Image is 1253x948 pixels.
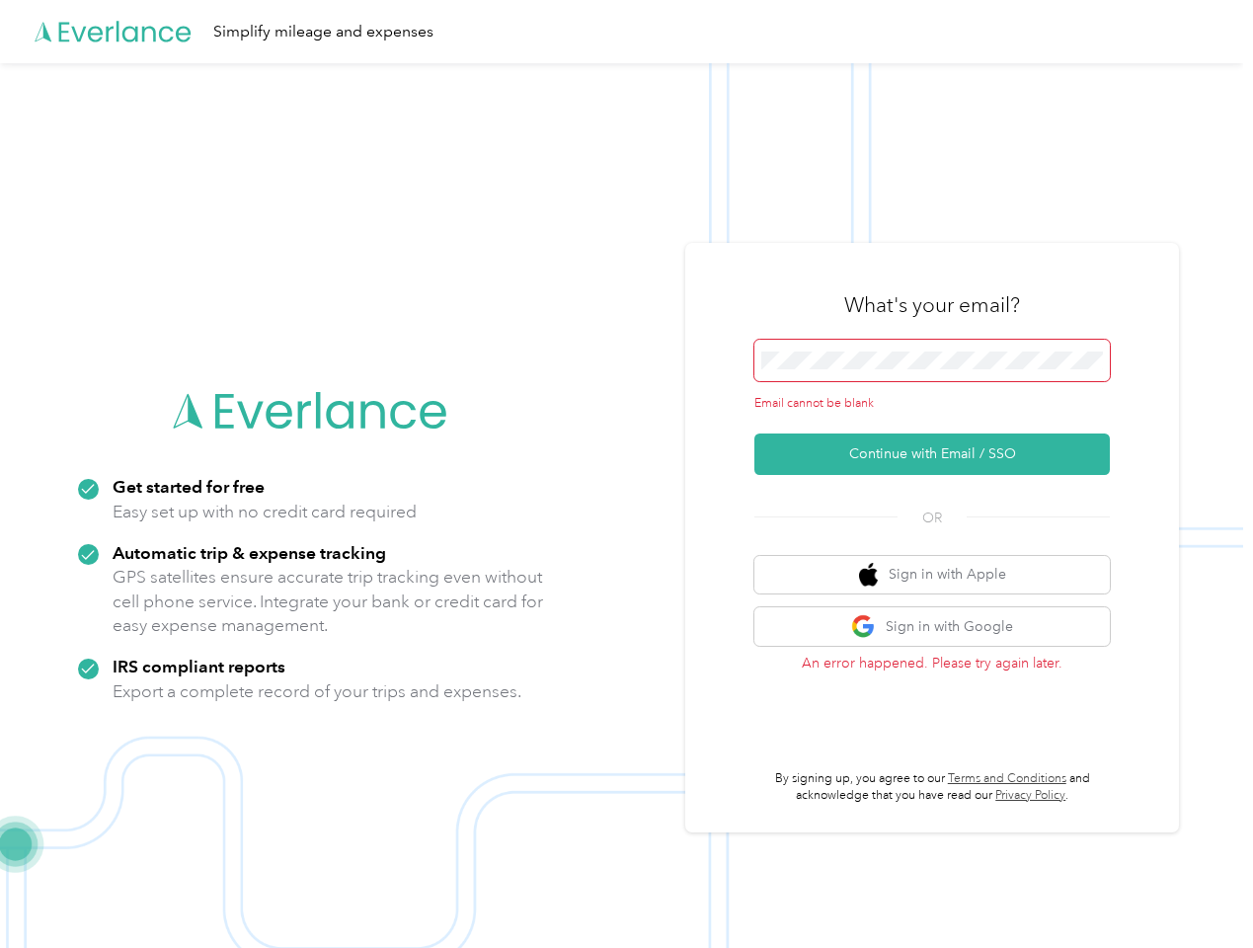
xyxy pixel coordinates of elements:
[898,508,967,528] span: OR
[213,20,433,44] div: Simplify mileage and expenses
[754,770,1110,805] p: By signing up, you agree to our and acknowledge that you have read our .
[948,771,1066,786] a: Terms and Conditions
[113,542,386,563] strong: Automatic trip & expense tracking
[754,434,1110,475] button: Continue with Email / SSO
[995,788,1065,803] a: Privacy Policy
[754,395,1110,413] div: Email cannot be blank
[859,563,879,588] img: apple logo
[113,679,521,704] p: Export a complete record of your trips and expenses.
[851,614,876,639] img: google logo
[113,476,265,497] strong: Get started for free
[754,653,1110,673] p: An error happened. Please try again later.
[844,291,1020,319] h3: What's your email?
[754,556,1110,594] button: apple logoSign in with Apple
[113,500,417,524] p: Easy set up with no credit card required
[754,607,1110,646] button: google logoSign in with Google
[113,656,285,676] strong: IRS compliant reports
[113,565,544,638] p: GPS satellites ensure accurate trip tracking even without cell phone service. Integrate your bank...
